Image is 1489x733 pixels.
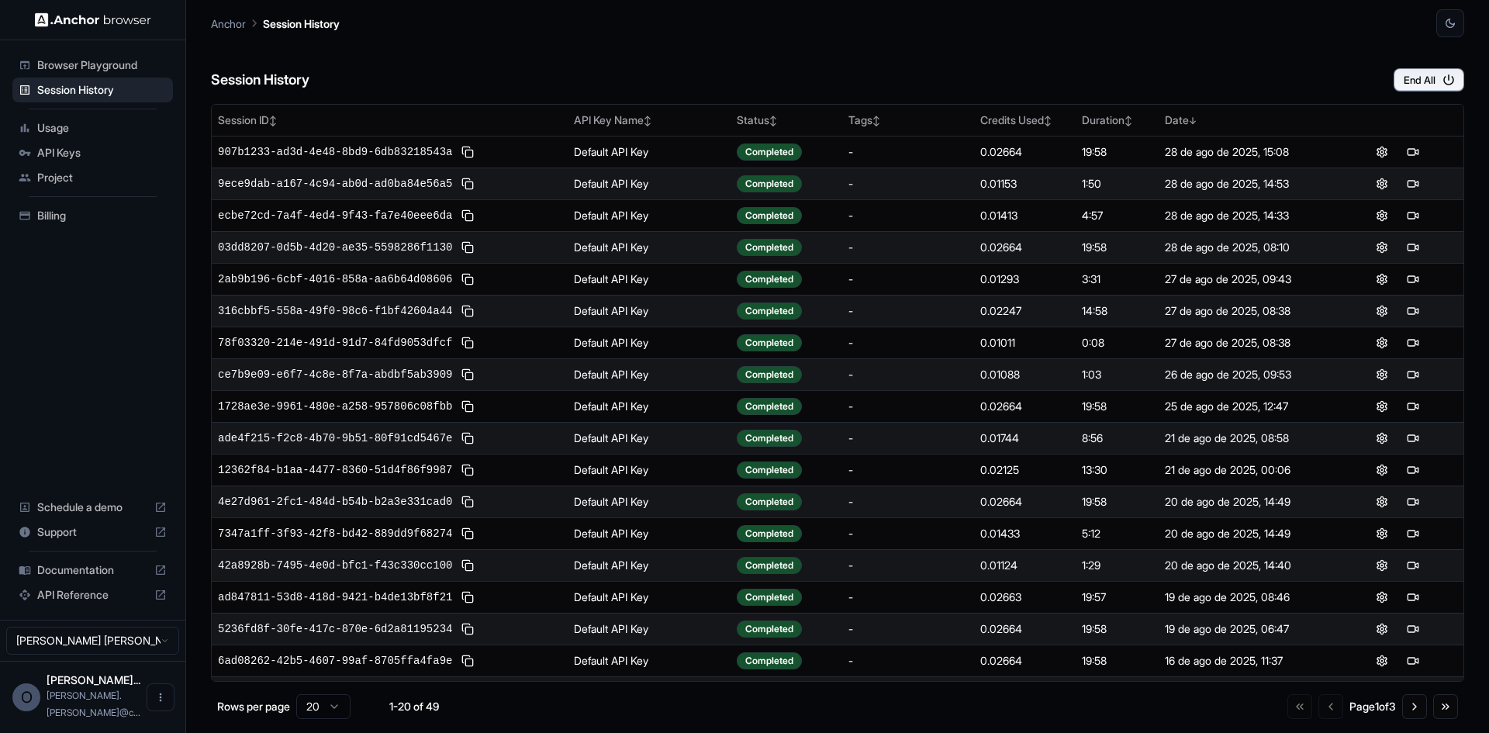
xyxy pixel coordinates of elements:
div: 19:58 [1082,144,1152,160]
div: - [848,526,968,541]
div: Completed [737,525,802,542]
div: O [12,683,40,711]
div: Support [12,520,173,545]
td: Default API Key [568,231,731,263]
span: ad847811-53d8-418d-9421-b4de13bf8f21 [218,590,452,605]
td: Default API Key [568,517,731,549]
div: - [848,590,968,605]
td: Default API Key [568,327,731,358]
div: 28 de ago de 2025, 15:08 [1165,144,1325,160]
span: 6ad08262-42b5-4607-99af-8705ffa4fa9e [218,653,452,669]
div: Completed [737,557,802,574]
div: Page 1 of 3 [1349,699,1396,714]
div: 19 de ago de 2025, 06:47 [1165,621,1325,637]
div: Completed [737,143,802,161]
div: 20 de ago de 2025, 14:49 [1165,494,1325,510]
div: - [848,176,968,192]
span: ecbe72cd-7a4f-4ed4-9f43-fa7e40eee6da [218,208,452,223]
div: Session ID [218,112,561,128]
div: - [848,399,968,414]
div: 20 de ago de 2025, 14:40 [1165,558,1325,573]
span: 4e27d961-2fc1-484d-b54b-b2a3e331cad0 [218,494,452,510]
span: 316cbbf5-558a-49f0-98c6-f1bf42604a44 [218,303,452,319]
div: - [848,653,968,669]
div: Completed [737,652,802,669]
div: - [848,303,968,319]
td: Default API Key [568,581,731,613]
div: Completed [737,398,802,415]
div: - [848,271,968,287]
div: 16 de ago de 2025, 11:37 [1165,653,1325,669]
div: - [848,144,968,160]
div: Completed [737,207,802,224]
td: Default API Key [568,358,731,390]
div: 0.01011 [980,335,1069,351]
div: 0.02664 [980,240,1069,255]
span: Project [37,170,167,185]
td: Default API Key [568,645,731,676]
span: Support [37,524,148,540]
h6: Session History [211,69,309,92]
div: Completed [737,462,802,479]
div: 0.02247 [980,303,1069,319]
div: 19:58 [1082,621,1152,637]
div: Completed [737,303,802,320]
div: Session History [12,78,173,102]
div: Credits Used [980,112,1069,128]
div: 0.02664 [980,621,1069,637]
div: 0.01088 [980,367,1069,382]
div: 26 de ago de 2025, 09:53 [1165,367,1325,382]
img: Anchor Logo [35,12,151,27]
span: omar.bolanos@cariai.com [47,690,140,718]
div: 1-20 of 49 [375,699,453,714]
td: Default API Key [568,263,731,295]
div: API Key Name [574,112,724,128]
div: Completed [737,493,802,510]
div: Documentation [12,558,173,583]
td: Default API Key [568,136,731,168]
div: 1:29 [1082,558,1152,573]
span: Documentation [37,562,148,578]
div: 0.01433 [980,526,1069,541]
span: ade4f215-f2c8-4b70-9b51-80f91cd5467e [218,430,452,446]
button: End All [1394,68,1464,92]
div: 14:58 [1082,303,1152,319]
td: Default API Key [568,168,731,199]
span: 907b1233-ad3d-4e48-8bd9-6db83218543a [218,144,452,160]
div: 19:58 [1082,494,1152,510]
div: 3:31 [1082,271,1152,287]
div: 27 de ago de 2025, 09:43 [1165,271,1325,287]
div: 13:30 [1082,462,1152,478]
div: 19:58 [1082,240,1152,255]
div: 19:58 [1082,653,1152,669]
span: ↕ [872,115,880,126]
div: API Keys [12,140,173,165]
span: 42a8928b-7495-4e0d-bfc1-f43c330cc100 [218,558,452,573]
td: Default API Key [568,454,731,486]
div: 0.02664 [980,144,1069,160]
div: 4:57 [1082,208,1152,223]
div: 0.01124 [980,558,1069,573]
td: Default API Key [568,390,731,422]
div: 19:57 [1082,590,1152,605]
div: Completed [737,366,802,383]
span: Session History [37,82,167,98]
div: Completed [737,239,802,256]
div: 27 de ago de 2025, 08:38 [1165,335,1325,351]
div: 0.01413 [980,208,1069,223]
div: Tags [848,112,968,128]
div: 20 de ago de 2025, 14:49 [1165,526,1325,541]
span: ↕ [1125,115,1132,126]
span: 5236fd8f-30fe-417c-870e-6d2a81195234 [218,621,452,637]
div: 8:56 [1082,430,1152,446]
div: Completed [737,271,802,288]
div: 0.02664 [980,494,1069,510]
nav: breadcrumb [211,15,340,32]
span: Schedule a demo [37,500,148,515]
span: ↕ [1044,115,1052,126]
div: - [848,240,968,255]
div: Project [12,165,173,190]
td: Default API Key [568,549,731,581]
div: 25 de ago de 2025, 12:47 [1165,399,1325,414]
div: 28 de ago de 2025, 14:53 [1165,176,1325,192]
